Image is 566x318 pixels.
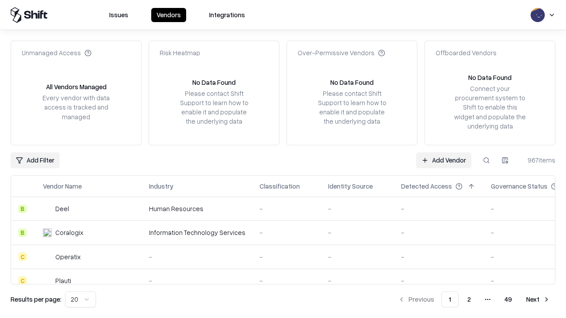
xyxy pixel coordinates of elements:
div: - [328,228,387,237]
img: Coralogix [43,228,52,237]
div: Detected Access [401,182,452,191]
div: 967 items [520,155,555,165]
div: Operatix [55,252,80,261]
button: 2 [460,291,478,307]
img: Deel [43,204,52,213]
div: All Vendors Managed [46,82,107,91]
div: Human Resources [149,204,245,213]
div: Unmanaged Access [22,48,92,57]
div: - [260,252,314,261]
button: Issues [104,8,134,22]
div: Identity Source [328,182,373,191]
div: Industry [149,182,173,191]
div: Vendor Name [43,182,82,191]
div: Risk Heatmap [160,48,200,57]
div: Every vendor with data access is tracked and managed [39,93,113,121]
div: Deel [55,204,69,213]
div: - [401,204,477,213]
div: - [328,204,387,213]
div: Connect your procurement system to Shift to enable this widget and populate the underlying data [453,84,527,131]
div: B [18,228,27,237]
div: Classification [260,182,300,191]
img: Operatix [43,252,52,261]
div: Over-Permissive Vendors [298,48,385,57]
img: Plauti [43,276,52,285]
div: - [401,276,477,285]
button: Vendors [151,8,186,22]
div: - [260,276,314,285]
a: Add Vendor [416,152,471,168]
button: Next [521,291,555,307]
div: Plauti [55,276,71,285]
div: Coralogix [55,228,83,237]
div: Please contact Shift Support to learn how to enable it and populate the underlying data [315,89,389,126]
div: No Data Found [192,78,236,87]
nav: pagination [393,291,555,307]
div: C [18,276,27,285]
div: - [328,276,387,285]
div: - [260,204,314,213]
div: Information Technology Services [149,228,245,237]
p: Results per page: [11,295,61,304]
div: - [260,228,314,237]
button: Integrations [204,8,250,22]
div: No Data Found [468,73,512,82]
div: C [18,252,27,261]
div: - [401,252,477,261]
div: Governance Status [491,182,547,191]
button: Add Filter [11,152,60,168]
div: No Data Found [330,78,374,87]
div: B [18,204,27,213]
div: Offboarded Vendors [436,48,497,57]
div: Please contact Shift Support to learn how to enable it and populate the underlying data [177,89,251,126]
div: - [328,252,387,261]
button: 1 [441,291,459,307]
div: - [149,276,245,285]
div: - [149,252,245,261]
div: - [401,228,477,237]
button: 49 [497,291,519,307]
